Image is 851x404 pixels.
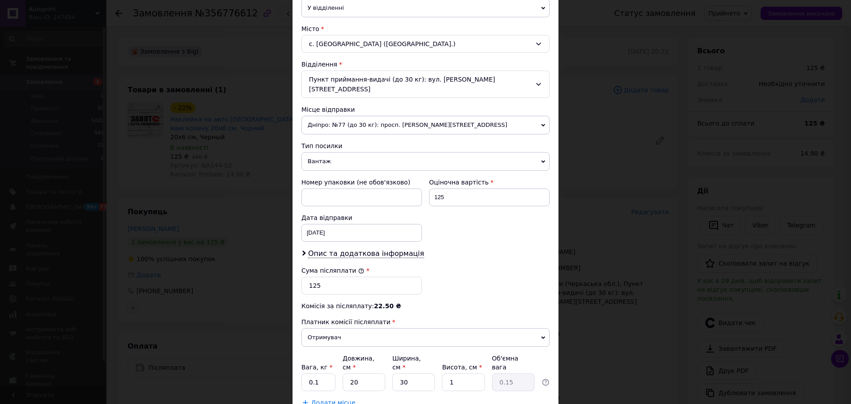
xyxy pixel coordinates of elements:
div: Оціночна вартість [429,178,550,187]
div: Місто [301,24,550,33]
label: Ширина, см [392,355,421,371]
label: Висота, см [442,364,482,371]
div: Дата відправки [301,213,422,222]
label: Сума післяплати [301,267,364,274]
label: Довжина, см [343,355,375,371]
div: Комісія за післяплату: [301,302,550,310]
span: Опис та додаткова інформація [308,249,424,258]
div: Відділення [301,60,550,69]
span: Дніпро: №77 (до 30 кг): просп. [PERSON_NAME][STREET_ADDRESS] [301,116,550,134]
label: Вага, кг [301,364,332,371]
span: Місце відправки [301,106,355,113]
div: Номер упаковки (не обов'язково) [301,178,422,187]
span: Тип посилки [301,142,342,149]
span: 22.50 ₴ [374,302,401,310]
span: Платник комісії післяплати [301,318,390,326]
span: Вантаж [301,152,550,171]
div: Пункт приймання-видачі (до 30 кг): вул. [PERSON_NAME][STREET_ADDRESS] [301,71,550,98]
div: Об'ємна вага [492,354,535,372]
div: с. [GEOGRAPHIC_DATA] ([GEOGRAPHIC_DATA].) [301,35,550,53]
span: Отримувач [301,328,550,347]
